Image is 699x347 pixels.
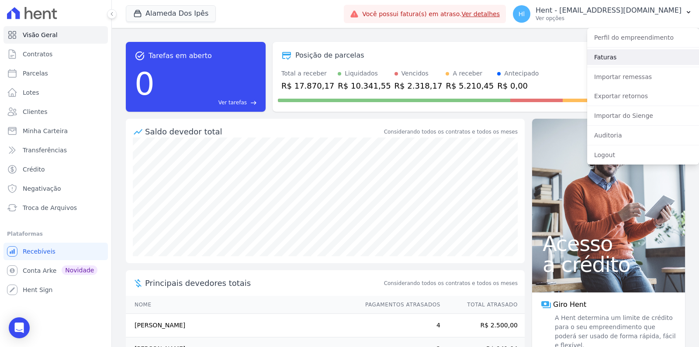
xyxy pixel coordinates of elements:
[536,15,682,22] p: Ver opções
[135,51,145,61] span: task_alt
[158,99,257,107] a: Ver tarefas east
[126,296,357,314] th: Nome
[401,69,429,78] div: Vencidos
[3,65,108,82] a: Parcelas
[362,10,500,19] span: Você possui fatura(s) em atraso.
[345,69,378,78] div: Liquidados
[3,45,108,63] a: Contratos
[3,161,108,178] a: Crédito
[587,49,699,65] a: Faturas
[23,107,47,116] span: Clientes
[357,296,441,314] th: Pagamentos Atrasados
[23,127,68,135] span: Minha Carteira
[126,5,216,22] button: Alameda Dos Ipês
[384,128,518,136] div: Considerando todos os contratos e todos os meses
[587,69,699,85] a: Importar remessas
[281,69,334,78] div: Total a receber
[504,69,539,78] div: Antecipado
[23,69,48,78] span: Parcelas
[461,10,500,17] a: Ver detalhes
[23,266,56,275] span: Conta Arke
[441,314,525,337] td: R$ 2.500,00
[3,84,108,101] a: Lotes
[3,199,108,216] a: Troca de Arquivos
[250,100,257,106] span: east
[23,31,58,39] span: Visão Geral
[295,50,364,61] div: Posição de parcelas
[384,279,518,287] span: Considerando todos os contratos e todos os meses
[3,26,108,44] a: Visão Geral
[587,127,699,143] a: Auditoria
[587,30,699,45] a: Perfil do empreendimento
[3,103,108,120] a: Clientes
[3,281,108,299] a: Hent Sign
[497,80,539,92] div: R$ 0,00
[23,165,45,174] span: Crédito
[357,314,441,337] td: 4
[587,88,699,104] a: Exportar retornos
[441,296,525,314] th: Total Atrasado
[587,108,699,124] a: Importar do Sienge
[3,141,108,159] a: Transferências
[145,277,382,289] span: Principais devedores totais
[135,61,155,107] div: 0
[9,317,30,338] div: Open Intercom Messenger
[126,314,357,337] td: [PERSON_NAME]
[506,2,699,26] button: Hl Hent - [EMAIL_ADDRESS][DOMAIN_NAME] Ver opções
[23,88,39,97] span: Lotes
[3,180,108,197] a: Negativação
[23,146,67,155] span: Transferências
[543,254,675,275] span: a crédito
[446,80,494,92] div: R$ 5.210,45
[7,229,104,239] div: Plataformas
[536,6,682,15] p: Hent - [EMAIL_ADDRESS][DOMAIN_NAME]
[543,233,675,254] span: Acesso
[3,243,108,260] a: Recebíveis
[62,265,97,275] span: Novidade
[338,80,391,92] div: R$ 10.341,55
[281,80,334,92] div: R$ 17.870,17
[23,184,61,193] span: Negativação
[587,147,699,163] a: Logout
[394,80,443,92] div: R$ 2.318,17
[218,99,247,107] span: Ver tarefas
[519,11,525,17] span: Hl
[145,126,382,137] div: Saldo devedor total
[23,203,77,212] span: Troca de Arquivos
[3,262,108,279] a: Conta Arke Novidade
[3,122,108,140] a: Minha Carteira
[23,247,55,256] span: Recebíveis
[453,69,482,78] div: A receber
[23,50,52,58] span: Contratos
[23,285,53,294] span: Hent Sign
[149,51,212,61] span: Tarefas em aberto
[553,299,586,310] span: Giro Hent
